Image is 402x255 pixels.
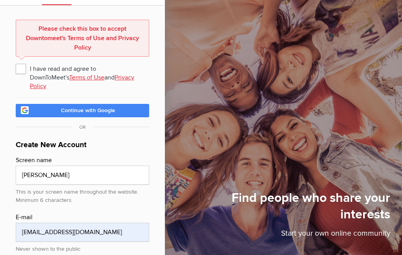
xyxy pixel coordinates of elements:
span: Continue with Google [61,107,115,114]
div: Screen name [16,155,149,166]
span: I have read and agree to DownToMeet's and [16,61,149,76]
h1: Create New Account [16,139,149,155]
h1: Find people who share your interests [199,190,390,228]
span: OR [71,124,93,130]
a: Terms of Use [69,74,104,81]
div: E-mail [16,213,149,223]
div: Please check this box to accept Downtomeet's Terms of Use and Privacy Policy [16,20,149,57]
input: e.g. John Smith or John S. [16,166,149,185]
p: Start your own online community [199,228,390,243]
input: email@address.com [16,223,149,242]
div: This is your screen name throughout the website. Minimum 6 characters. [16,185,149,205]
div: Never shown to the public [16,242,149,253]
a: Continue with Google [16,104,149,117]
